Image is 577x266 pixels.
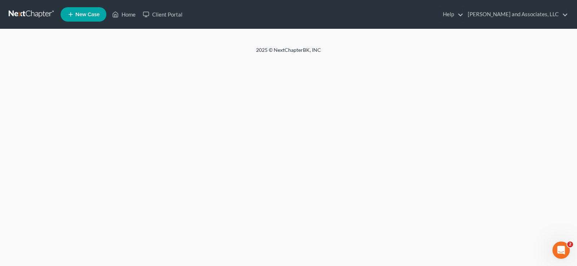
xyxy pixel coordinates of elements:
[567,242,573,247] span: 2
[83,46,494,59] div: 2025 © NextChapterBK, INC
[439,8,463,21] a: Help
[139,8,186,21] a: Client Portal
[109,8,139,21] a: Home
[464,8,568,21] a: [PERSON_NAME] and Associates, LLC
[552,242,570,259] iframe: Intercom live chat
[61,7,106,22] new-legal-case-button: New Case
